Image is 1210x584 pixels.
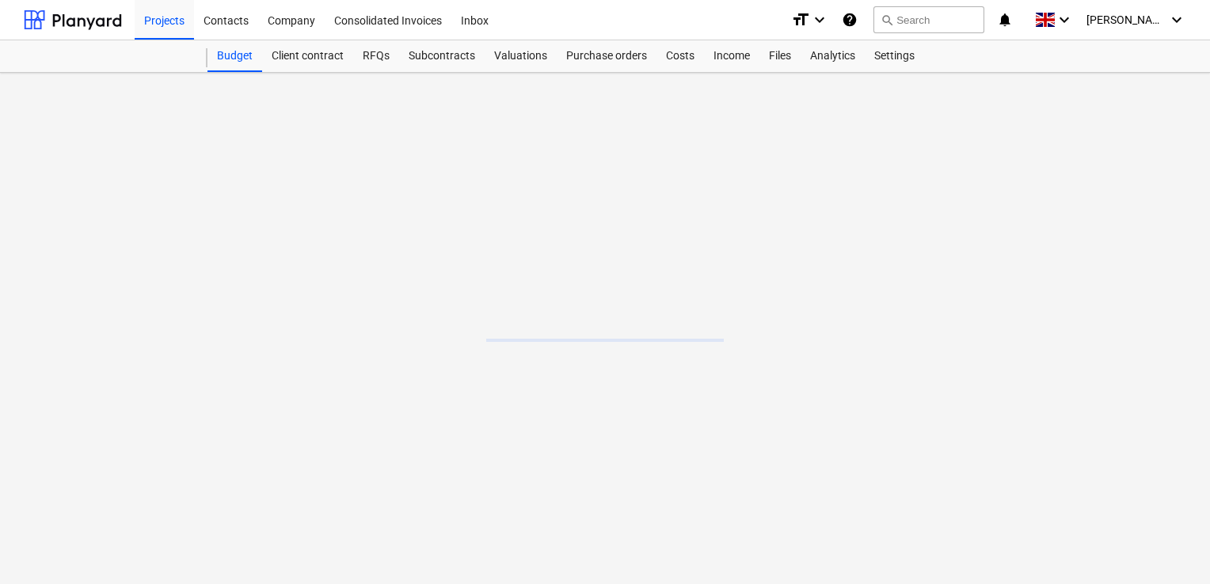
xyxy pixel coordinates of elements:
i: notifications [997,10,1013,29]
button: Search [873,6,984,33]
span: [PERSON_NAME] [1086,13,1166,26]
a: Purchase orders [557,40,656,72]
a: Valuations [485,40,557,72]
a: RFQs [353,40,399,72]
a: Settings [865,40,924,72]
a: Income [704,40,759,72]
a: Costs [656,40,704,72]
a: Budget [207,40,262,72]
i: format_size [791,10,810,29]
a: Analytics [801,40,865,72]
i: keyboard_arrow_down [1055,10,1074,29]
i: keyboard_arrow_down [810,10,829,29]
a: Files [759,40,801,72]
i: Knowledge base [842,10,858,29]
a: Client contract [262,40,353,72]
span: search [881,13,893,26]
i: keyboard_arrow_down [1167,10,1186,29]
a: Subcontracts [399,40,485,72]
